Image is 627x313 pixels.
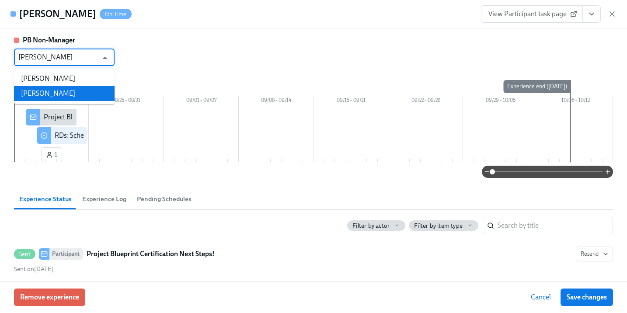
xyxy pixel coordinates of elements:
[14,71,115,86] li: [PERSON_NAME]
[14,251,35,257] span: Sent
[23,36,75,44] strong: PB Non-Manager
[531,293,551,302] span: Cancel
[481,5,583,23] a: View Participant task page
[82,194,126,204] span: Experience Log
[582,5,601,23] button: View task page
[581,250,608,258] span: Resend
[409,220,478,231] button: Filter by item type
[561,289,613,306] button: Save changes
[239,96,313,107] div: 09/08 – 09/14
[538,96,613,107] div: 10/06 – 10/12
[488,10,575,18] span: View Participant task page
[137,194,192,204] span: Pending Schedules
[414,222,463,230] span: Filter by item type
[576,247,613,261] button: SentParticipantProject Blueprint Certification Next Steps!Sent on[DATE]
[525,289,557,306] button: Cancel
[14,265,53,273] span: Wednesday, August 20th 2025, 12:11 pm
[14,289,85,306] button: Remove experience
[567,293,607,302] span: Save changes
[164,96,238,107] div: 09/01 – 09/07
[347,220,405,231] button: Filter by actor
[463,96,538,107] div: 09/29 – 10/05
[14,86,115,101] li: [PERSON_NAME]
[89,96,164,107] div: 08/25 – 08/31
[20,293,79,302] span: Remove experience
[41,147,62,162] button: 1
[498,217,613,234] input: Search by title
[100,11,132,17] span: On Time
[313,96,388,107] div: 09/15 – 09/21
[388,96,463,107] div: 09/22 – 09/28
[98,51,111,65] button: Close
[49,248,83,260] div: Participant
[55,131,216,140] div: RDs: Schedule your Project Blueprint Live Certification
[46,150,57,159] span: 1
[352,222,390,230] span: Filter by actor
[87,249,215,259] strong: Project Blueprint Certification Next Steps!
[19,7,96,21] h4: [PERSON_NAME]
[19,194,72,204] span: Experience Status
[504,80,571,93] div: Experience end ([DATE])
[44,112,167,122] div: Project Blueprint Certification Next Steps!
